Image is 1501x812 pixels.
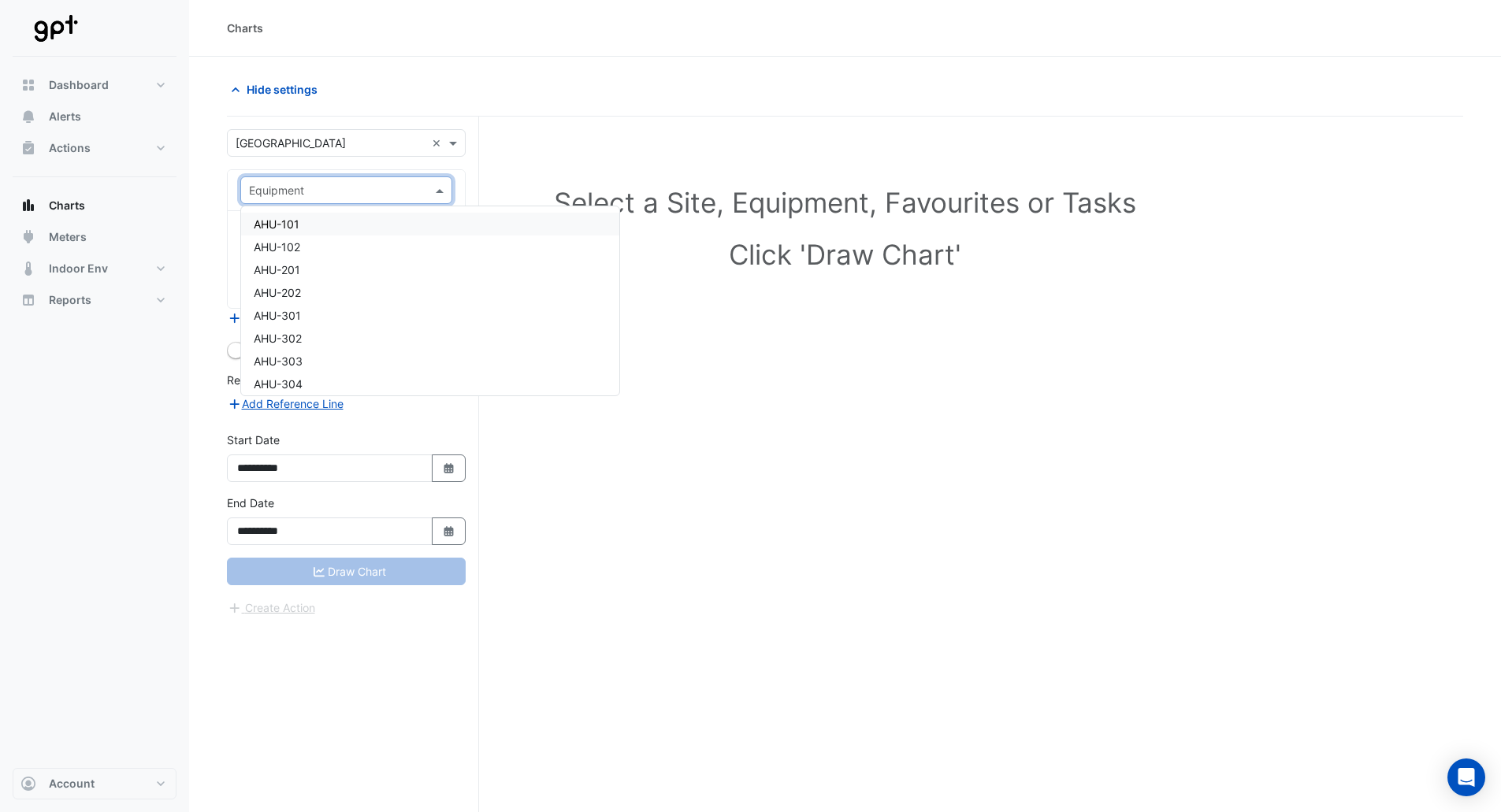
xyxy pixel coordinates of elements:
[20,261,36,276] app-icon: Indoor Env
[13,132,176,164] button: Actions
[247,81,318,98] span: Hide settings
[227,599,316,613] app-escalated-ticket-create-button: Please correct errors first
[20,198,36,213] app-icon: Charts
[254,309,301,322] span: AHU-301
[13,221,176,253] button: Meters
[227,20,263,36] div: Charts
[254,217,299,231] span: AHU-101
[227,395,344,413] button: Add Reference Line
[49,198,85,213] span: Charts
[442,462,456,475] fa-icon: Select Date
[432,135,445,151] span: Clear
[20,229,36,245] app-icon: Meters
[20,77,36,93] app-icon: Dashboard
[254,286,301,299] span: AHU-202
[49,77,109,93] span: Dashboard
[262,238,1429,271] h1: Click 'Draw Chart'
[13,101,176,132] button: Alerts
[227,76,328,103] button: Hide settings
[227,310,322,328] button: Add Equipment
[13,284,176,316] button: Reports
[262,186,1429,219] h1: Select a Site, Equipment, Favourites or Tasks
[254,377,303,391] span: AHU-304
[49,261,108,276] span: Indoor Env
[227,432,280,448] label: Start Date
[227,495,274,511] label: End Date
[20,292,36,308] app-icon: Reports
[49,140,91,156] span: Actions
[20,140,36,156] app-icon: Actions
[13,190,176,221] button: Charts
[19,13,90,44] img: Company Logo
[241,206,619,395] div: Options List
[227,372,310,388] label: Reference Lines
[254,354,303,368] span: AHU-303
[254,332,302,345] span: AHU-302
[49,229,87,245] span: Meters
[49,292,91,308] span: Reports
[13,253,176,284] button: Indoor Env
[1447,758,1485,796] div: Open Intercom Messenger
[442,525,456,538] fa-icon: Select Date
[13,768,176,799] button: Account
[13,69,176,101] button: Dashboard
[20,109,36,124] app-icon: Alerts
[254,263,300,276] span: AHU-201
[49,109,81,124] span: Alerts
[254,240,300,254] span: AHU-102
[49,776,95,792] span: Account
